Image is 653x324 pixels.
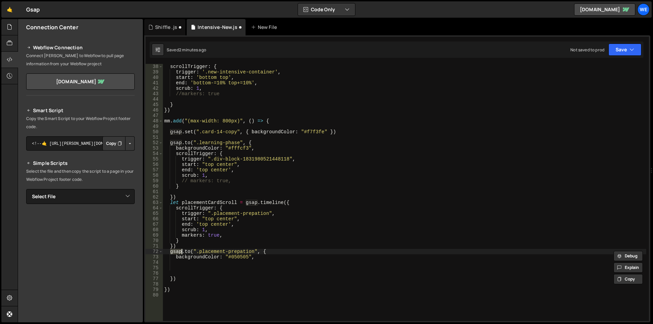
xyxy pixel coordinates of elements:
a: 🤙 [1,1,18,18]
div: 55 [146,156,163,162]
div: 48 [146,118,163,124]
div: 47 [146,113,163,118]
div: Saved [167,47,206,53]
button: Copy [614,274,643,284]
div: 72 [146,249,163,254]
div: 78 [146,282,163,287]
div: 38 [146,64,163,69]
p: Select the file and then copy the script to a page in your Webflow Project footer code. [26,167,135,184]
div: 56 [146,162,163,167]
div: 54 [146,151,163,156]
div: 66 [146,216,163,222]
div: Gsap [26,5,40,14]
button: Debug [614,251,643,261]
button: Copy [102,136,125,151]
div: 42 [146,86,163,91]
div: 43 [146,91,163,97]
div: 53 [146,146,163,151]
div: Shiffle .js [155,24,177,31]
div: Button group with nested dropdown [102,136,135,151]
div: 58 [146,173,163,178]
p: Copy the Smart Script to your Webflow Project footer code. [26,115,135,131]
div: 69 [146,233,163,238]
button: Explain [614,262,643,273]
iframe: YouTube video player [26,215,135,276]
div: 64 [146,205,163,211]
div: 50 [146,129,163,135]
div: 74 [146,260,163,265]
div: 60 [146,184,163,189]
textarea: <!--🤙 [URL][PERSON_NAME][DOMAIN_NAME]> <script>document.addEventListener("DOMContentLoaded", func... [26,136,135,151]
p: Connect [PERSON_NAME] to Webflow to pull page information from your Webflow project [26,52,135,68]
div: New File [251,24,280,31]
div: 79 [146,287,163,292]
button: Code Only [298,3,355,16]
div: 40 [146,75,163,80]
div: 71 [146,243,163,249]
div: 70 [146,238,163,243]
h2: Simple Scripts [26,159,135,167]
div: 67 [146,222,163,227]
div: Not saved to prod [570,47,604,53]
div: Intensive-New.js [198,24,237,31]
div: 62 [146,194,163,200]
div: 51 [146,135,163,140]
div: 75 [146,265,163,271]
h2: Smart Script [26,106,135,115]
a: [DOMAIN_NAME] [574,3,635,16]
a: [DOMAIN_NAME] [26,73,135,90]
div: 65 [146,211,163,216]
div: 57 [146,167,163,173]
div: 46 [146,107,163,113]
div: 44 [146,97,163,102]
div: 45 [146,102,163,107]
button: Save [608,44,641,56]
div: 52 [146,140,163,146]
div: 77 [146,276,163,282]
h2: Webflow Connection [26,44,135,52]
div: 80 [146,292,163,298]
div: 63 [146,200,163,205]
div: 2 minutes ago [179,47,206,53]
div: 73 [146,254,163,260]
div: 41 [146,80,163,86]
div: 39 [146,69,163,75]
div: 49 [146,124,163,129]
h2: Connection Center [26,23,78,31]
div: 68 [146,227,163,233]
a: we [637,3,650,16]
div: 59 [146,178,163,184]
div: 76 [146,271,163,276]
div: 61 [146,189,163,194]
